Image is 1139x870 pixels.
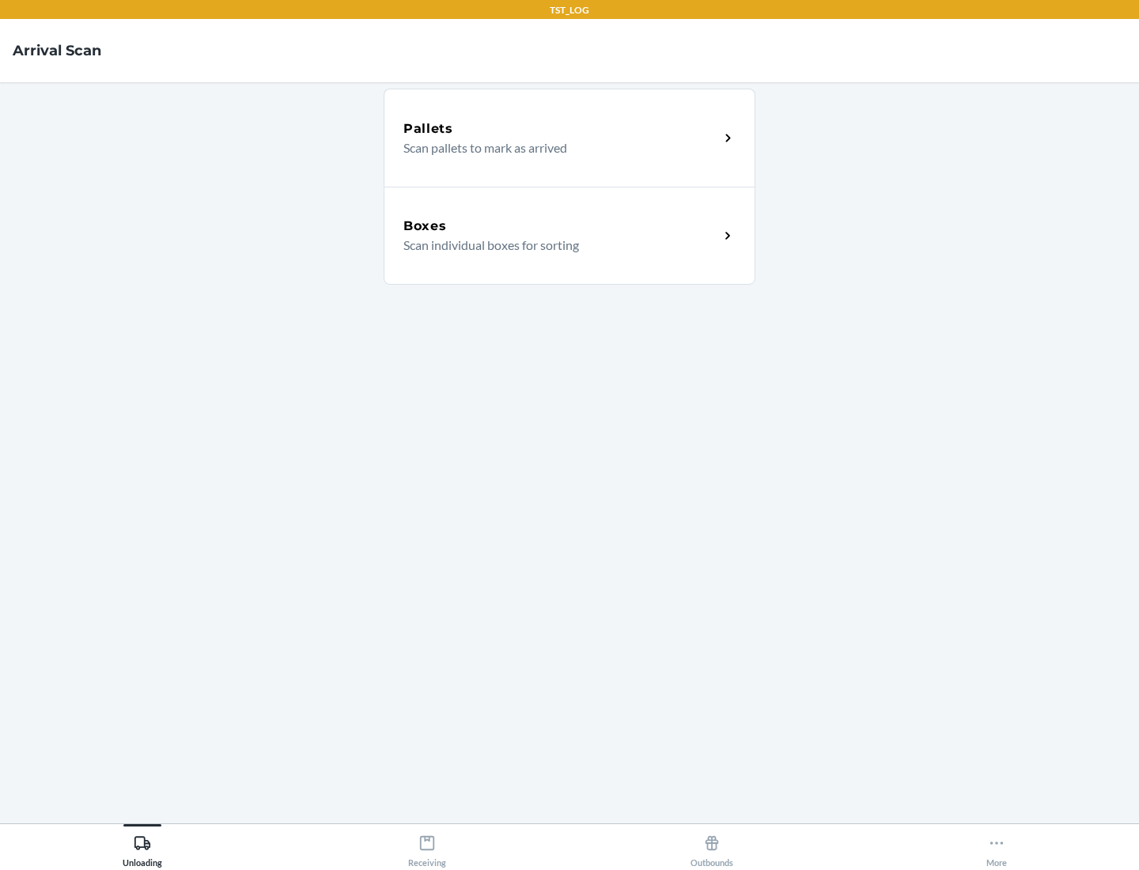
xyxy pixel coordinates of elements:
button: More [854,824,1139,868]
h5: Pallets [403,119,453,138]
p: Scan individual boxes for sorting [403,236,706,255]
div: Outbounds [691,828,733,868]
div: Unloading [123,828,162,868]
button: Outbounds [569,824,854,868]
p: TST_LOG [550,3,589,17]
div: More [986,828,1007,868]
button: Receiving [285,824,569,868]
a: PalletsScan pallets to mark as arrived [384,89,755,187]
a: BoxesScan individual boxes for sorting [384,187,755,285]
div: Receiving [408,828,446,868]
h5: Boxes [403,217,447,236]
h4: Arrival Scan [13,40,101,61]
p: Scan pallets to mark as arrived [403,138,706,157]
